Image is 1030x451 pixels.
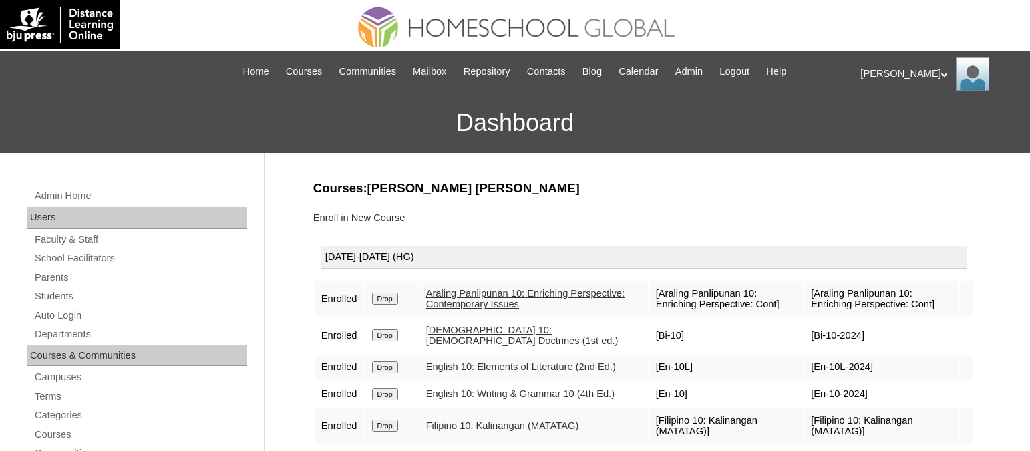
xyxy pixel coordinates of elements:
[33,426,247,443] a: Courses
[766,64,786,80] span: Help
[669,64,710,80] a: Admin
[372,388,398,400] input: Drop
[804,408,959,444] td: [Filipino 10: Kalinangan (MATATAG)]
[7,93,1023,153] h3: Dashboard
[520,64,572,80] a: Contacts
[426,361,616,372] a: English 10: Elements of Literature (2nd Ed.)
[33,250,247,267] a: School Facilitators
[315,382,364,407] td: Enrolled
[33,288,247,305] a: Students
[33,269,247,286] a: Parents
[372,420,398,432] input: Drop
[804,318,959,353] td: [Bi-10-2024]
[236,64,276,80] a: Home
[315,281,364,317] td: Enrolled
[527,64,566,80] span: Contacts
[413,64,447,80] span: Mailbox
[315,408,364,444] td: Enrolled
[426,420,579,431] a: Filipino 10: Kalinangan (MATATAG)
[426,325,619,347] a: [DEMOGRAPHIC_DATA] 10: [DEMOGRAPHIC_DATA] Doctrines (1st ed.)
[576,64,609,80] a: Blog
[279,64,329,80] a: Courses
[649,355,804,380] td: [En-10L]
[33,369,247,386] a: Campuses
[457,64,517,80] a: Repository
[286,64,323,80] span: Courses
[332,64,403,80] a: Communities
[713,64,756,80] a: Logout
[313,180,975,197] h3: Courses:[PERSON_NAME] [PERSON_NAME]
[313,212,405,223] a: Enroll in New Course
[33,407,247,424] a: Categories
[675,64,703,80] span: Admin
[33,326,247,343] a: Departments
[464,64,510,80] span: Repository
[372,329,398,341] input: Drop
[956,57,989,91] img: Leslie Samaniego
[315,318,364,353] td: Enrolled
[582,64,602,80] span: Blog
[33,231,247,248] a: Faculty & Staff
[33,307,247,324] a: Auto Login
[315,355,364,380] td: Enrolled
[649,281,804,317] td: [Araling Panlipunan 10: Enriching Perspective: Cont]
[804,382,959,407] td: [En-10-2024]
[7,7,113,43] img: logo-white.png
[719,64,749,80] span: Logout
[321,246,967,269] div: [DATE]-[DATE] (HG)
[27,345,247,367] div: Courses & Communities
[339,64,396,80] span: Communities
[619,64,658,80] span: Calendar
[612,64,665,80] a: Calendar
[406,64,454,80] a: Mailbox
[426,388,615,399] a: English 10: Writing & Grammar 10 (4th Ed.)
[243,64,269,80] span: Home
[33,388,247,405] a: Terms
[372,293,398,305] input: Drop
[759,64,793,80] a: Help
[649,318,804,353] td: [Bi-10]
[649,382,804,407] td: [En-10]
[33,188,247,204] a: Admin Home
[804,281,959,317] td: [Araling Panlipunan 10: Enriching Perspective: Cont]
[860,57,1017,91] div: [PERSON_NAME]
[649,408,804,444] td: [Filipino 10: Kalinangan (MATATAG)]
[804,355,959,380] td: [En-10L-2024]
[426,288,625,310] a: Araling Panlipunan 10: Enriching Perspective: Contemporary Issues
[27,207,247,229] div: Users
[372,361,398,373] input: Drop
